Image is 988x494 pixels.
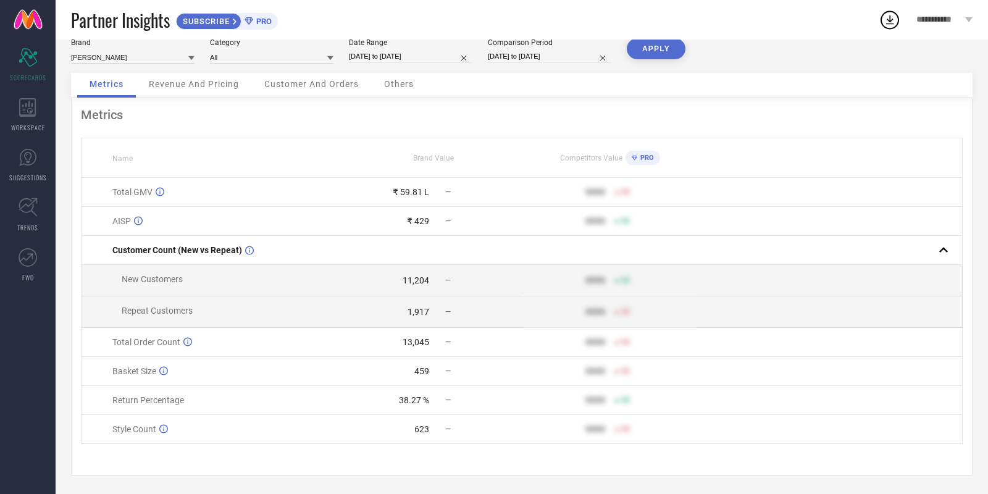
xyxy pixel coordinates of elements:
span: Brand Value [413,154,454,162]
span: Revenue And Pricing [149,79,239,89]
div: ₹ 429 [407,216,429,226]
div: 9999 [585,307,605,317]
span: 50 [621,188,630,196]
span: SUBSCRIBE [177,17,233,26]
span: Style Count [112,424,156,434]
span: Metrics [90,79,124,89]
span: WORKSPACE [11,123,45,132]
div: 11,204 [403,275,429,285]
div: Comparison Period [488,38,611,47]
div: 9999 [585,424,605,434]
span: — [445,217,451,225]
span: Repeat Customers [122,306,193,316]
span: 50 [621,217,630,225]
span: 50 [621,367,630,375]
div: 1,917 [408,307,429,317]
span: 50 [621,425,630,433]
div: 9999 [585,366,605,376]
input: Select comparison period [488,50,611,63]
span: Others [384,79,414,89]
span: 50 [621,276,630,285]
span: PRO [253,17,272,26]
div: Metrics [81,107,963,122]
div: 9999 [585,395,605,405]
span: — [445,425,451,433]
span: — [445,338,451,346]
div: 623 [414,424,429,434]
span: — [445,367,451,375]
div: Open download list [879,9,901,31]
div: 459 [414,366,429,376]
span: PRO [637,154,654,162]
div: 9999 [585,337,605,347]
span: Total GMV [112,187,153,197]
input: Select date range [349,50,472,63]
span: Basket Size [112,366,156,376]
div: 9999 [585,216,605,226]
span: 50 [621,308,630,316]
span: — [445,276,451,285]
span: SCORECARDS [10,73,46,82]
div: ₹ 59.81 L [393,187,429,197]
span: Customer And Orders [264,79,359,89]
span: Competitors Value [560,154,622,162]
span: — [445,308,451,316]
div: Category [210,38,333,47]
span: AISP [112,216,131,226]
span: — [445,188,451,196]
span: Customer Count (New vs Repeat) [112,245,242,255]
span: Partner Insights [71,7,170,33]
div: 9999 [585,187,605,197]
span: — [445,396,451,404]
a: SUBSCRIBEPRO [176,10,278,30]
span: New Customers [122,274,183,284]
button: APPLY [627,38,685,59]
span: Total Order Count [112,337,180,347]
span: 50 [621,338,630,346]
div: Date Range [349,38,472,47]
span: FWD [22,273,34,282]
div: 38.27 % [399,395,429,405]
div: 9999 [585,275,605,285]
div: Brand [71,38,195,47]
span: Name [112,154,133,163]
span: SUGGESTIONS [9,173,47,182]
span: Return Percentage [112,395,184,405]
div: 13,045 [403,337,429,347]
span: 50 [621,396,630,404]
span: TRENDS [17,223,38,232]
